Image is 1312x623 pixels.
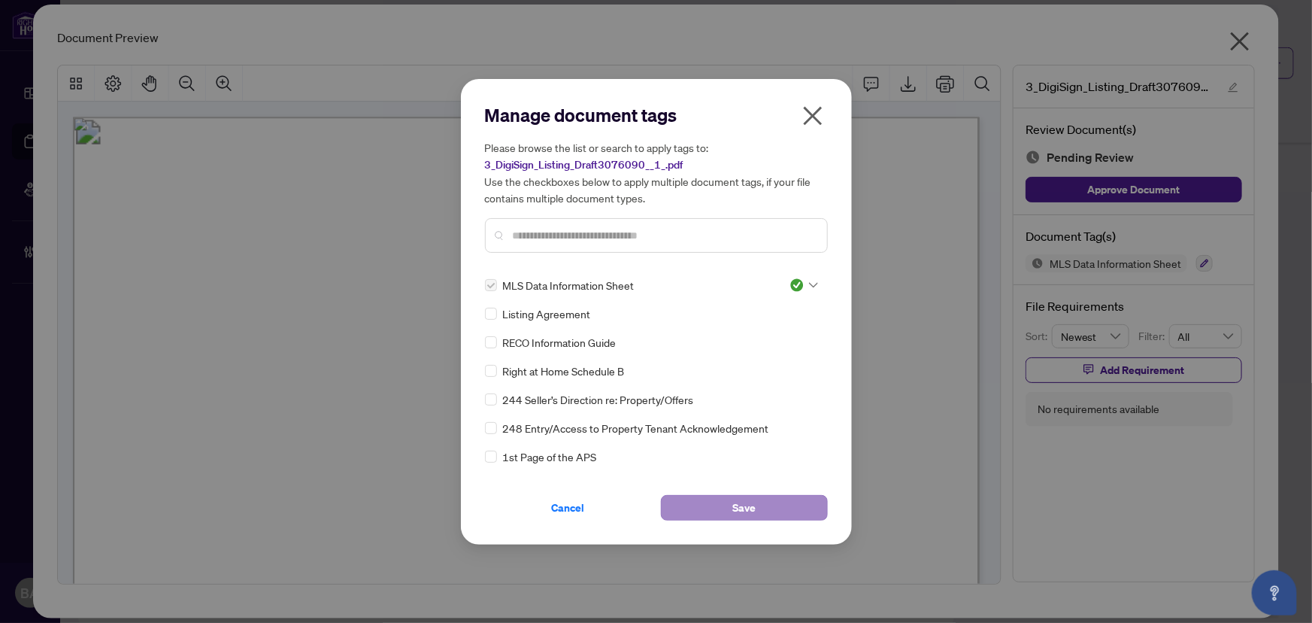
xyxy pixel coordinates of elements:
[552,496,585,520] span: Cancel
[503,420,769,436] span: 248 Entry/Access to Property Tenant Acknowledgement
[732,496,756,520] span: Save
[789,278,804,293] img: status
[485,495,652,521] button: Cancel
[801,104,825,128] span: close
[503,363,625,379] span: Right at Home Schedule B
[503,277,635,293] span: MLS Data Information Sheet
[503,305,591,322] span: Listing Agreement
[1252,570,1297,615] button: Open asap
[503,334,617,351] span: RECO Information Guide
[789,278,818,293] span: Approved
[485,158,683,172] span: 3_DigiSign_Listing_Draft3076090__1_.pdf
[503,391,694,408] span: 244 Seller’s Direction re: Property/Offers
[485,103,828,127] h2: Manage document tags
[503,448,597,465] span: 1st Page of the APS
[661,495,828,521] button: Save
[485,139,828,206] h5: Please browse the list or search to apply tags to: Use the checkboxes below to apply multiple doc...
